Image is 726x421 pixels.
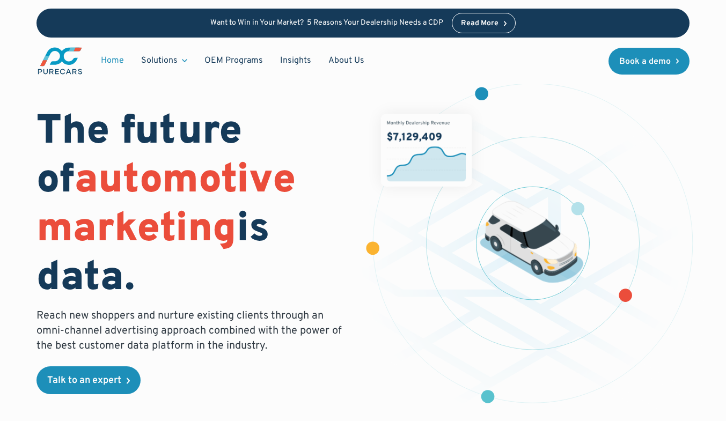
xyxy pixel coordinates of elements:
[608,48,690,75] a: Book a demo
[36,156,296,256] span: automotive marketing
[36,46,84,76] img: purecars logo
[133,50,196,71] div: Solutions
[210,19,443,28] p: Want to Win in Your Market? 5 Reasons Your Dealership Needs a CDP
[36,366,141,394] a: Talk to an expert
[461,20,498,27] div: Read More
[36,108,350,304] h1: The future of is data.
[36,46,84,76] a: main
[92,50,133,71] a: Home
[47,376,121,386] div: Talk to an expert
[320,50,373,71] a: About Us
[36,308,350,353] p: Reach new shoppers and nurture existing clients through an omni-channel advertising approach comb...
[480,201,584,283] img: illustration of a vehicle
[452,13,516,33] a: Read More
[141,55,178,67] div: Solutions
[381,114,472,187] img: chart showing monthly dealership revenue of $7m
[272,50,320,71] a: Insights
[196,50,272,71] a: OEM Programs
[619,57,671,66] div: Book a demo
